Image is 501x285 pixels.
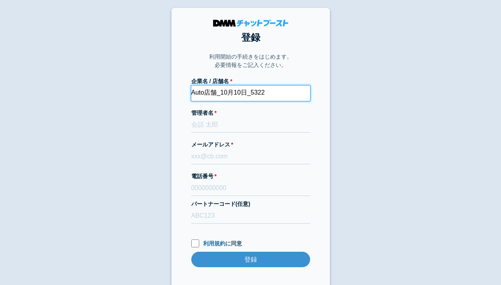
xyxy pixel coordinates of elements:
[191,109,310,117] label: 管理者名
[213,20,288,27] img: DMMチャットブースト
[191,172,310,180] label: 電話番号
[191,141,310,149] label: メールアドレス
[191,30,310,45] h1: 登録
[191,77,310,85] label: 企業名 / 店舗名
[191,180,310,196] input: 0000000000
[191,239,199,247] input: 利用規約に同意
[191,85,310,101] input: 株式会社チャットブースト
[191,252,310,267] input: 登録
[191,239,310,248] label: に同意
[191,149,310,164] input: xxx@cb.com
[191,208,310,224] input: ABC123
[203,240,225,247] a: 利用規約
[191,200,310,208] label: パートナーコード(任意)
[191,117,310,133] input: 会話 太郎
[209,53,292,69] p: 利用開始の手続きをはじめます。 必要情報をご記入ください。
